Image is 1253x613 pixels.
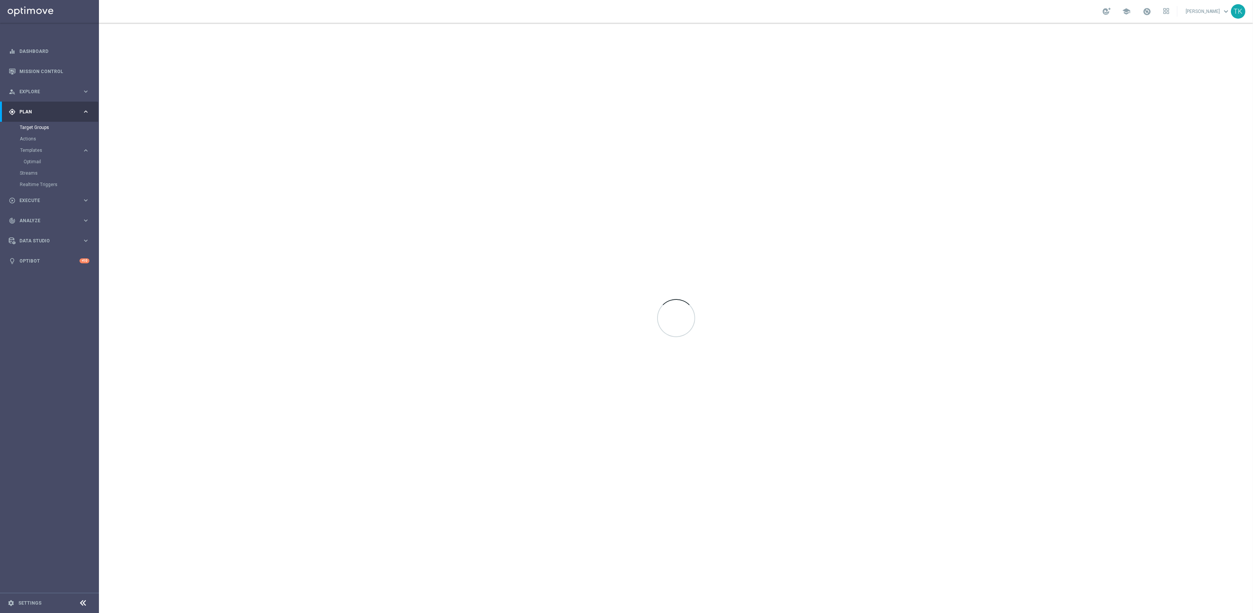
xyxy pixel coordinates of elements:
[19,251,80,271] a: Optibot
[9,197,16,204] i: play_circle_outline
[80,258,89,263] div: +10
[8,218,90,224] button: track_changes Analyze keyboard_arrow_right
[82,88,89,95] i: keyboard_arrow_right
[9,61,89,81] div: Mission Control
[82,197,89,204] i: keyboard_arrow_right
[9,108,82,115] div: Plan
[19,239,82,243] span: Data Studio
[82,147,89,154] i: keyboard_arrow_right
[20,122,98,133] div: Target Groups
[9,251,89,271] div: Optibot
[20,167,98,179] div: Streams
[1122,7,1130,16] span: school
[82,237,89,244] i: keyboard_arrow_right
[8,48,90,54] button: equalizer Dashboard
[9,217,82,224] div: Analyze
[19,110,82,114] span: Plan
[9,88,16,95] i: person_search
[9,108,16,115] i: gps_fixed
[24,159,79,165] a: Optimail
[8,197,90,204] button: play_circle_outline Execute keyboard_arrow_right
[9,217,16,224] i: track_changes
[20,133,98,145] div: Actions
[8,89,90,95] button: person_search Explore keyboard_arrow_right
[18,601,41,605] a: Settings
[20,170,79,176] a: Streams
[8,109,90,115] button: gps_fixed Plan keyboard_arrow_right
[9,258,16,264] i: lightbulb
[8,238,90,244] button: Data Studio keyboard_arrow_right
[19,218,82,223] span: Analyze
[24,156,98,167] div: Optimail
[82,217,89,224] i: keyboard_arrow_right
[20,179,98,190] div: Realtime Triggers
[8,600,14,607] i: settings
[9,237,82,244] div: Data Studio
[8,68,90,75] button: Mission Control
[1185,6,1231,17] a: [PERSON_NAME]keyboard_arrow_down
[20,136,79,142] a: Actions
[82,108,89,115] i: keyboard_arrow_right
[9,197,82,204] div: Execute
[20,147,90,153] button: Templates keyboard_arrow_right
[19,89,82,94] span: Explore
[19,41,89,61] a: Dashboard
[8,258,90,264] button: lightbulb Optibot +10
[9,88,82,95] div: Explore
[20,145,98,167] div: Templates
[20,124,79,131] a: Target Groups
[1222,7,1230,16] span: keyboard_arrow_down
[19,61,89,81] a: Mission Control
[9,41,89,61] div: Dashboard
[20,148,82,153] div: Templates
[20,182,79,188] a: Realtime Triggers
[20,148,75,153] span: Templates
[1231,4,1245,19] div: TK
[9,48,16,55] i: equalizer
[19,198,82,203] span: Execute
